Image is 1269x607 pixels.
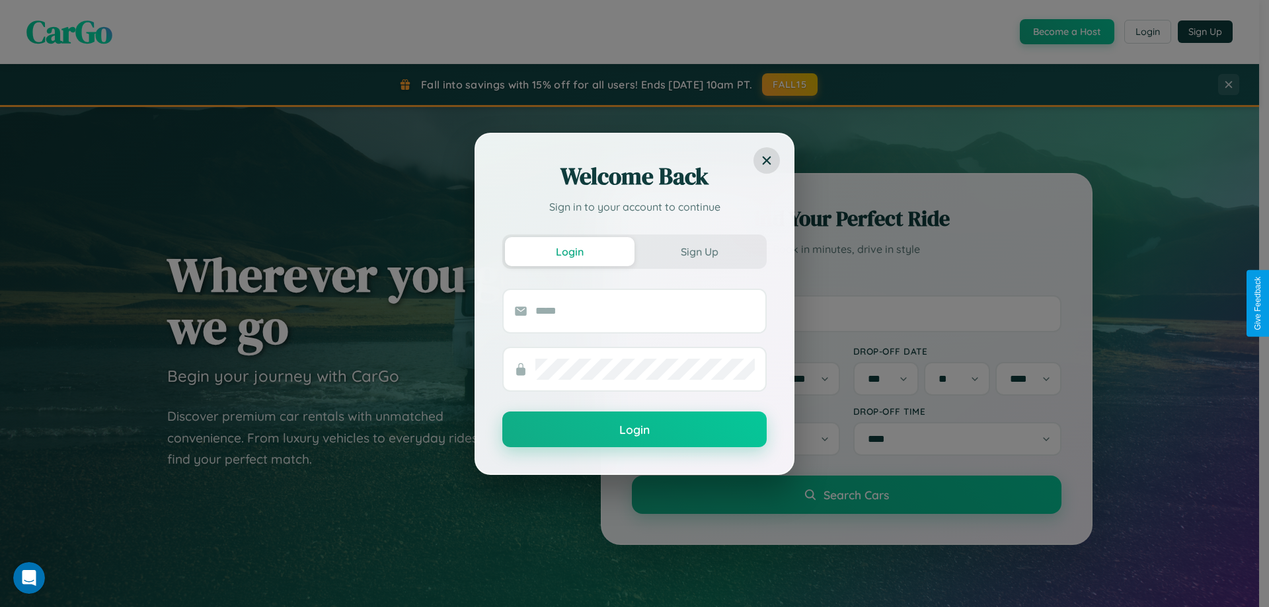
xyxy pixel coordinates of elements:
[13,562,45,594] iframe: Intercom live chat
[502,161,767,192] h2: Welcome Back
[1253,277,1262,330] div: Give Feedback
[634,237,764,266] button: Sign Up
[502,199,767,215] p: Sign in to your account to continue
[505,237,634,266] button: Login
[502,411,767,447] button: Login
